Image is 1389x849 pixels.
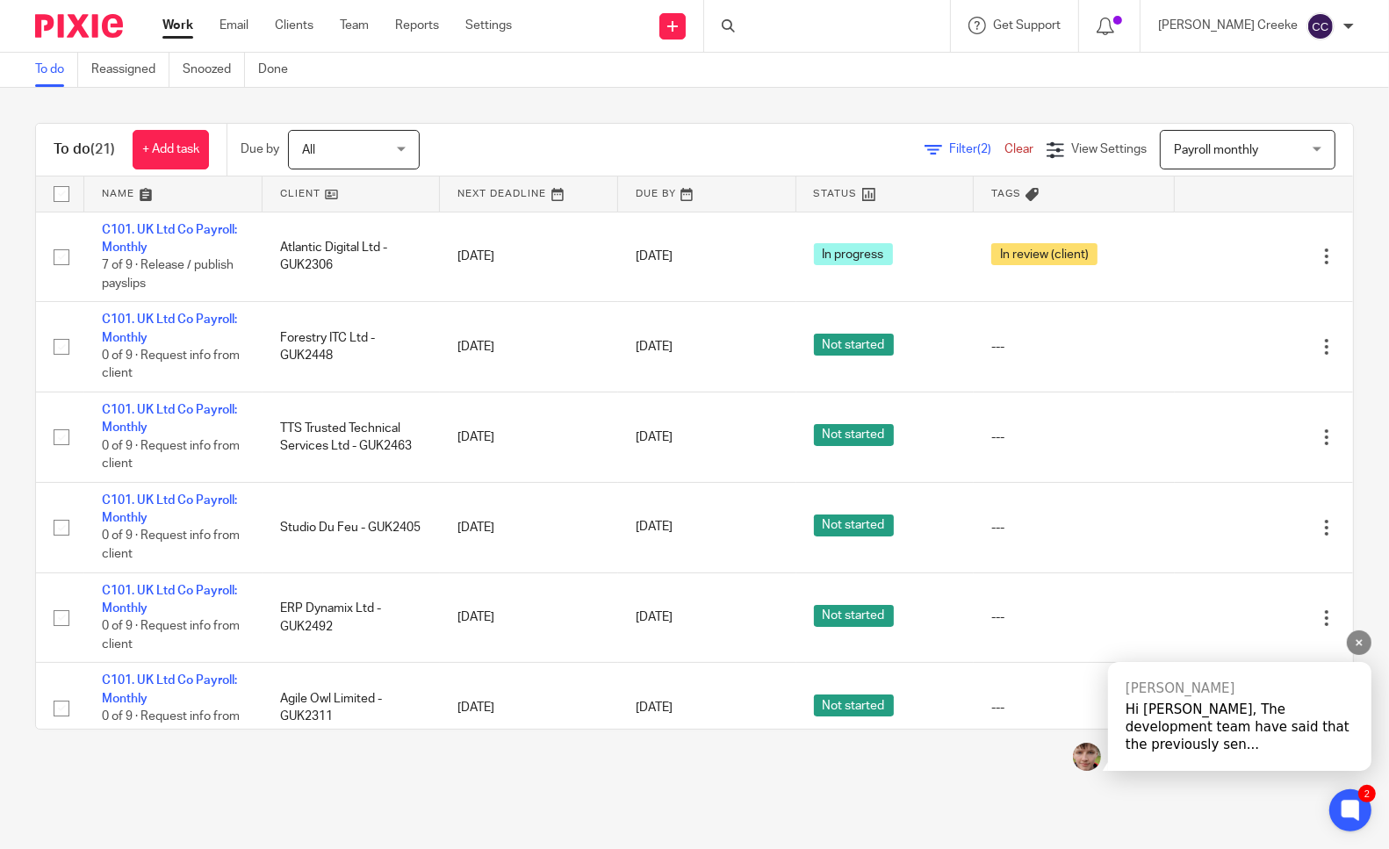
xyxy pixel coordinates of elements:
[263,572,441,663] td: ERP Dynamix Ltd - GUK2492
[814,694,894,716] span: Not started
[340,17,369,34] a: Team
[814,424,894,446] span: Not started
[991,519,1157,536] div: ---
[275,17,313,34] a: Clients
[991,699,1157,716] div: ---
[636,522,673,534] span: [DATE]
[814,243,893,265] span: In progress
[814,605,894,627] span: Not started
[991,338,1157,356] div: ---
[263,392,441,483] td: TTS Trusted Technical Services Ltd - GUK2463
[241,140,279,158] p: Due by
[220,17,248,34] a: Email
[465,17,512,34] a: Settings
[91,53,169,87] a: Reassigned
[102,710,240,741] span: 0 of 9 · Request info from client
[636,250,673,263] span: [DATE]
[102,494,237,524] a: C101. UK Ltd Co Payroll: Monthly
[636,431,673,443] span: [DATE]
[1004,143,1033,155] a: Clear
[54,140,115,159] h1: To do
[977,143,991,155] span: (2)
[302,144,315,156] span: All
[636,702,673,714] span: [DATE]
[991,608,1157,626] div: ---
[102,440,240,471] span: 0 of 9 · Request info from client
[102,530,240,561] span: 0 of 9 · Request info from client
[102,349,240,380] span: 0 of 9 · Request info from client
[102,621,240,651] span: 0 of 9 · Request info from client
[1126,680,1354,697] div: [PERSON_NAME]
[35,53,78,87] a: To do
[102,585,237,615] a: C101. UK Ltd Co Payroll: Monthly
[1073,743,1101,771] img: Chy10dY5LEHvj3TC4UfDpNBP8wd5IkGYgqMBIwt0Bvokvgbo6HzD3csUxYwJb3u3T6n1DKehDzt.jpg
[263,663,441,753] td: Agile Owl Limited - GUK2311
[263,302,441,392] td: Forestry ITC Ltd - GUK2448
[440,212,618,302] td: [DATE]
[814,514,894,536] span: Not started
[991,243,1098,265] span: In review (client)
[263,212,441,302] td: Atlantic Digital Ltd - GUK2306
[1306,12,1335,40] img: svg%3E
[440,392,618,483] td: [DATE]
[440,663,618,753] td: [DATE]
[102,404,237,434] a: C101. UK Ltd Co Payroll: Monthly
[814,334,894,356] span: Not started
[440,572,618,663] td: [DATE]
[440,302,618,392] td: [DATE]
[35,14,123,38] img: Pixie
[263,482,441,572] td: Studio Du Feu - GUK2405
[102,313,237,343] a: C101. UK Ltd Co Payroll: Monthly
[636,611,673,623] span: [DATE]
[162,17,193,34] a: Work
[1358,785,1376,802] div: 2
[1071,143,1147,155] span: View Settings
[1126,701,1354,753] div: Hi [PERSON_NAME], The development team have said that the previously sen...
[133,130,209,169] a: + Add task
[395,17,439,34] a: Reports
[258,53,301,87] a: Done
[991,189,1021,198] span: Tags
[1158,17,1298,34] p: [PERSON_NAME] Creeke
[991,428,1157,446] div: ---
[949,143,1004,155] span: Filter
[183,53,245,87] a: Snoozed
[1174,144,1258,156] span: Payroll monthly
[102,224,237,254] a: C101. UK Ltd Co Payroll: Monthly
[90,142,115,156] span: (21)
[440,482,618,572] td: [DATE]
[102,674,237,704] a: C101. UK Ltd Co Payroll: Monthly
[102,259,234,290] span: 7 of 9 · Release / publish payslips
[993,19,1061,32] span: Get Support
[636,341,673,353] span: [DATE]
